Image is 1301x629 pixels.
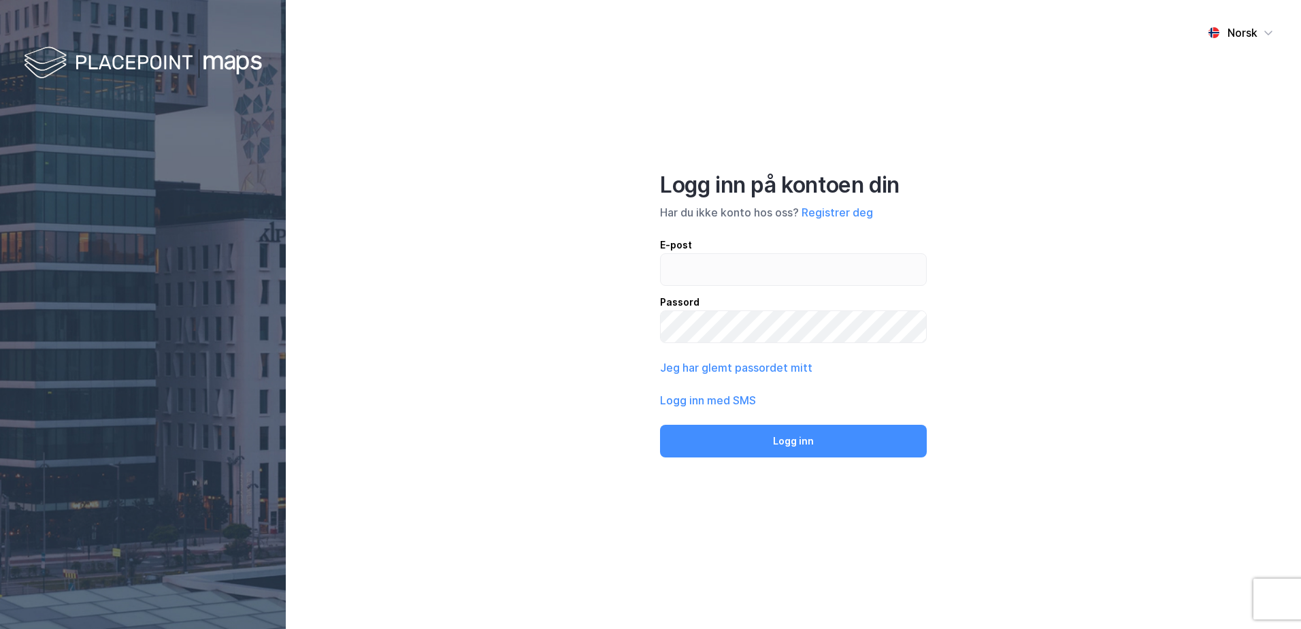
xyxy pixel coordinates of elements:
div: E-post [660,237,927,253]
div: Norsk [1228,25,1257,41]
div: Logg inn på kontoen din [660,172,927,199]
div: Passord [660,294,927,310]
button: Registrer deg [802,204,873,221]
img: logo-white.f07954bde2210d2a523dddb988cd2aa7.svg [24,44,262,84]
button: Logg inn [660,425,927,457]
iframe: Chat Widget [1233,564,1301,629]
button: Logg inn med SMS [660,392,756,408]
button: Jeg har glemt passordet mitt [660,359,812,376]
div: Har du ikke konto hos oss? [660,204,927,221]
